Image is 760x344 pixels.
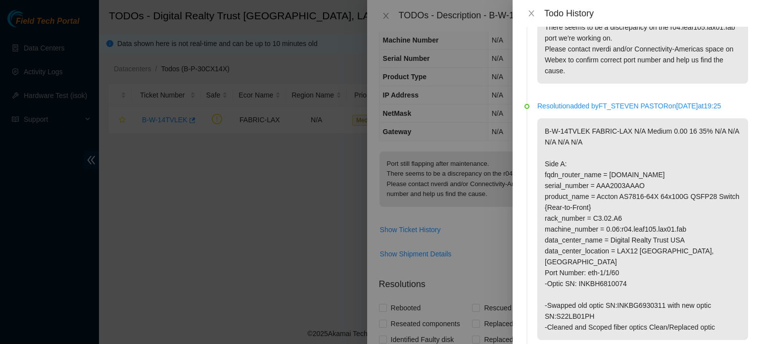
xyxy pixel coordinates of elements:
[537,100,748,111] p: Resolution added by FT_STEVEN PASTOR on [DATE] at 19:25
[544,8,748,19] div: Todo History
[527,9,535,17] span: close
[537,3,748,84] p: Port still flapping after maintenance. There seems to be a discrepancy on the r04.leaf105.lax01.f...
[524,9,538,18] button: Close
[537,118,748,340] p: B-W-14TVLEK FABRIC-LAX N/A Medium 0.00 16 35% N/A N/A N/A N/A N/A Side A: fqdn_router_name = [DOM...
